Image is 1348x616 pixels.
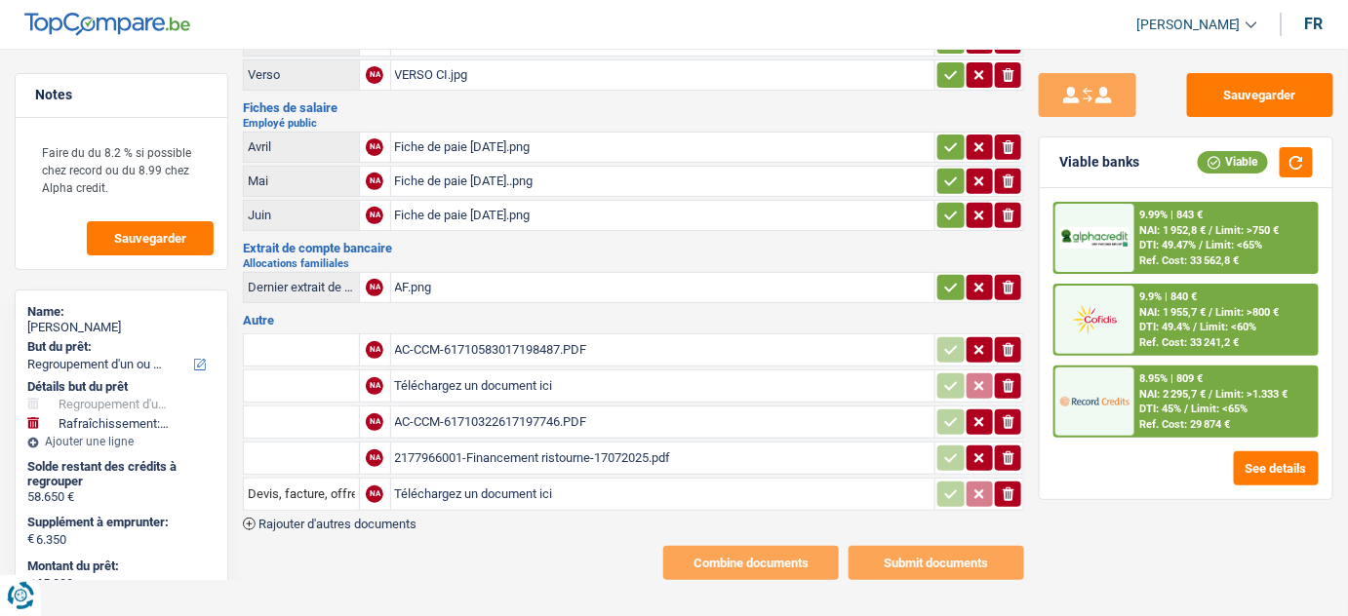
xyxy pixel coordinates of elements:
[1140,290,1198,303] div: 9.9% | 840 €
[248,280,355,294] div: Dernier extrait de compte pour vos allocations familiales
[248,173,355,188] div: Mai
[366,449,383,467] div: NA
[24,13,190,36] img: TopCompare Logo
[395,407,932,437] div: AC-CCM-61710322617197746.PDF
[395,273,932,302] div: AF.png
[1140,372,1204,385] div: 8.95% | 809 €
[366,138,383,156] div: NA
[243,518,416,530] button: Rajouter d'autres documents
[395,335,932,365] div: AC-CCM-61710583017198487.PDF
[248,208,355,222] div: Juin
[27,339,212,355] label: But du prêt:
[243,258,1025,269] h2: Allocations familiales
[1198,151,1268,173] div: Viable
[1209,224,1213,237] span: /
[1140,306,1207,319] span: NAI: 1 955,7 €
[849,546,1024,580] button: Submit documents
[366,207,383,224] div: NA
[1140,224,1207,237] span: NAI: 1 952,8 €
[27,459,216,489] div: Solde restant des crédits à regrouper
[395,201,932,230] div: Fiche de paie [DATE].png
[1140,209,1204,221] div: 9.99% | 843 €
[366,341,383,359] div: NA
[1194,321,1198,333] span: /
[1140,418,1231,431] div: Ref. Cost: 29 874 €
[1305,15,1324,33] div: fr
[1060,384,1129,418] img: Record Credits
[27,531,34,547] span: €
[27,489,216,505] div: 58.650 €
[1060,302,1129,336] img: Cofidis
[1059,154,1139,171] div: Viable banks
[1140,321,1191,333] span: DTI: 49.4%
[114,232,186,245] span: Sauvegarder
[366,66,383,84] div: NA
[366,485,383,503] div: NA
[243,118,1025,129] h2: Employé public
[1207,239,1263,251] span: Limit: <65%
[366,413,383,431] div: NA
[87,221,214,255] button: Sauvegarder
[243,242,1025,254] h3: Extrait de compte bancaire
[27,304,216,320] div: Name:
[1200,239,1204,251] span: /
[1060,227,1129,249] img: AlphaCredit
[366,173,383,190] div: NA
[1185,403,1189,415] span: /
[35,87,208,103] h5: Notes
[1136,17,1241,33] span: [PERSON_NAME]
[366,377,383,395] div: NA
[1234,451,1319,485] button: See details
[1140,254,1240,267] div: Ref. Cost: 33 562,8 €
[258,518,416,530] span: Rajouter d'autres documents
[395,167,932,196] div: Fiche de paie [DATE]..png
[27,320,216,335] div: [PERSON_NAME]
[27,379,216,395] div: Détails but du prêt
[395,133,932,162] div: Fiche de paie [DATE].png
[1140,403,1182,415] span: DTI: 45%
[1187,73,1333,117] button: Sauvegarder
[1209,306,1213,319] span: /
[366,279,383,296] div: NA
[248,67,355,82] div: Verso
[1216,224,1280,237] span: Limit: >750 €
[248,139,355,154] div: Avril
[1121,9,1257,41] a: [PERSON_NAME]
[1201,321,1257,333] span: Limit: <60%
[395,443,932,473] div: 2177966001-Financement ristourne-17072025.pdf
[27,576,34,592] span: €
[663,546,839,580] button: Combine documents
[1140,388,1207,401] span: NAI: 2 295,7 €
[1216,388,1289,401] span: Limit: >1.333 €
[27,435,216,448] div: Ajouter une ligne
[27,558,212,574] label: Montant du prêt:
[1140,336,1240,349] div: Ref. Cost: 33 241,2 €
[243,101,1025,114] h3: Fiches de salaire
[1192,403,1249,415] span: Limit: <65%
[1140,239,1197,251] span: DTI: 49.47%
[395,60,932,90] div: VERSO CI.jpg
[27,515,212,530] label: Supplément à emprunter:
[243,314,1025,327] h3: Autre
[1209,388,1213,401] span: /
[1216,306,1280,319] span: Limit: >800 €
